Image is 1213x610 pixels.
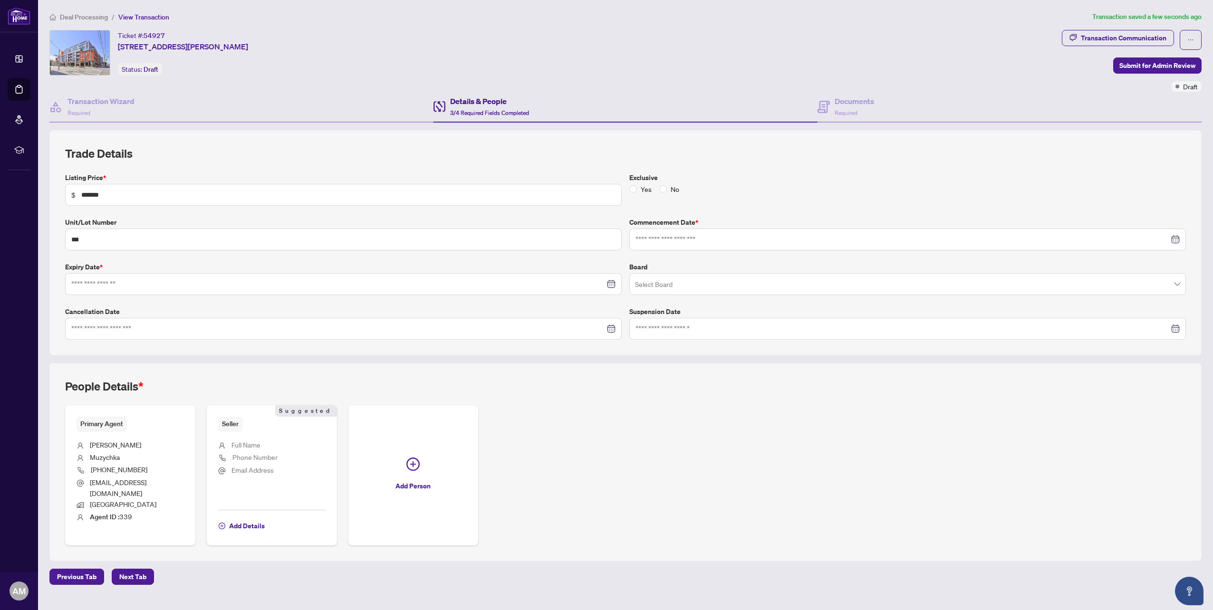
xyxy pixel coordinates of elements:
h4: Details & People [450,95,529,107]
button: Open asap [1175,577,1203,605]
span: Deal Processing [60,13,108,21]
label: Commencement Date [629,217,1186,228]
span: Submit for Admin Review [1119,58,1195,73]
span: Required [67,109,90,116]
span: Required [835,109,857,116]
span: [EMAIL_ADDRESS][DOMAIN_NAME] [90,478,146,497]
span: Previous Tab [57,569,96,584]
span: Primary Agent [77,417,127,431]
label: Suspension Date [629,306,1186,317]
span: plus-circle [406,457,420,471]
span: Draft [1183,81,1198,92]
button: Previous Tab [49,569,104,585]
span: Next Tab [119,569,146,584]
span: [PERSON_NAME] [90,440,141,449]
span: $ [71,190,76,200]
button: Add Person [348,405,479,545]
article: Transaction saved a few seconds ago [1092,11,1202,22]
li: / [112,11,115,22]
span: Draft [144,65,158,74]
h4: Documents [835,95,874,107]
h4: Transaction Wizard [67,95,135,107]
span: Muzychka [90,453,120,461]
span: Seller [218,417,242,431]
div: Transaction Communication [1081,30,1166,46]
div: Status: [118,63,162,76]
div: Ticket #: [118,30,165,41]
span: [STREET_ADDRESS][PERSON_NAME] [118,41,248,52]
span: [GEOGRAPHIC_DATA] [90,500,156,508]
span: Yes [637,184,655,194]
h2: Trade Details [65,146,1186,161]
span: View Transaction [118,13,169,21]
span: 339 [90,512,132,521]
button: Add Details [218,518,265,534]
img: IMG-E12367650_1.jpg [50,30,110,75]
label: Board [629,262,1186,272]
span: Email Address [231,466,274,474]
label: Cancellation Date [65,306,622,317]
span: home [49,14,56,20]
label: Listing Price [65,172,622,183]
span: Phone Number [232,453,278,461]
button: Submit for Admin Review [1113,57,1202,74]
span: Add Person [395,478,431,494]
span: plus-circle [219,523,225,529]
span: No [667,184,683,194]
span: Add Details [229,518,265,534]
button: Next Tab [112,569,154,585]
span: 54927 [144,31,165,40]
span: Full Name [231,440,260,449]
h2: People Details [65,379,144,394]
span: 3/4 Required Fields Completed [450,109,529,116]
span: AM [12,584,26,598]
label: Exclusive [629,172,1186,183]
label: Unit/Lot Number [65,217,622,228]
span: Suggested [275,405,337,417]
b: Agent ID : [90,513,119,521]
span: ellipsis [1187,37,1194,43]
label: Expiry Date [65,262,622,272]
img: logo [8,7,30,25]
button: Transaction Communication [1062,30,1174,46]
span: [PHONE_NUMBER] [91,465,147,474]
